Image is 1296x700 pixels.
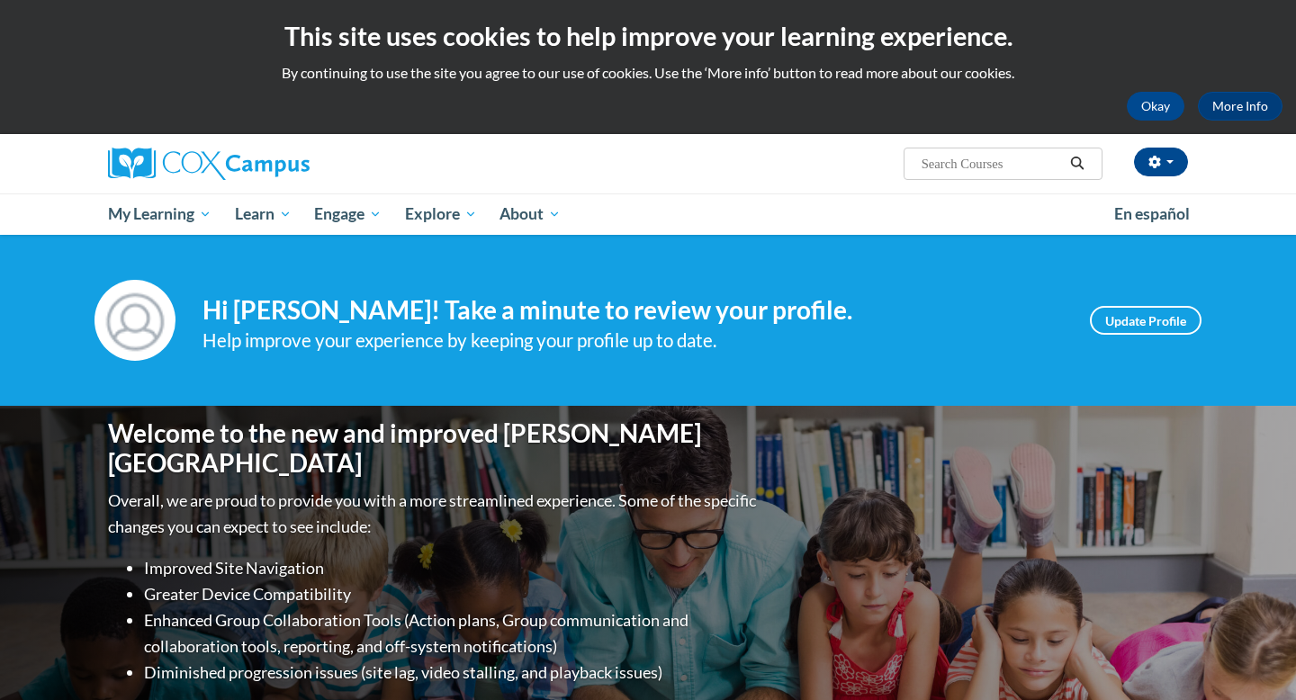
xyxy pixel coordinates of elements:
[144,660,760,686] li: Diminished progression issues (site lag, video stalling, and playback issues)
[223,193,303,235] a: Learn
[202,295,1063,326] h4: Hi [PERSON_NAME]! Take a minute to review your profile.
[314,203,382,225] span: Engage
[1134,148,1188,176] button: Account Settings
[235,203,292,225] span: Learn
[393,193,489,235] a: Explore
[920,153,1064,175] input: Search Courses
[108,488,760,540] p: Overall, we are proud to provide you with a more streamlined experience. Some of the specific cha...
[144,581,760,607] li: Greater Device Compatibility
[96,193,223,235] a: My Learning
[94,280,175,361] img: Profile Image
[302,193,393,235] a: Engage
[108,418,760,479] h1: Welcome to the new and improved [PERSON_NAME][GEOGRAPHIC_DATA]
[13,63,1282,83] p: By continuing to use the site you agree to our use of cookies. Use the ‘More info’ button to read...
[108,148,310,180] img: Cox Campus
[144,555,760,581] li: Improved Site Navigation
[1198,92,1282,121] a: More Info
[144,607,760,660] li: Enhanced Group Collaboration Tools (Action plans, Group communication and collaboration tools, re...
[1127,92,1184,121] button: Okay
[1064,153,1091,175] button: Search
[81,193,1215,235] div: Main menu
[108,148,450,180] a: Cox Campus
[202,326,1063,355] div: Help improve your experience by keeping your profile up to date.
[499,203,561,225] span: About
[1102,195,1201,233] a: En español
[405,203,477,225] span: Explore
[13,18,1282,54] h2: This site uses cookies to help improve your learning experience.
[1114,204,1190,223] span: En español
[489,193,573,235] a: About
[108,203,211,225] span: My Learning
[1090,306,1201,335] a: Update Profile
